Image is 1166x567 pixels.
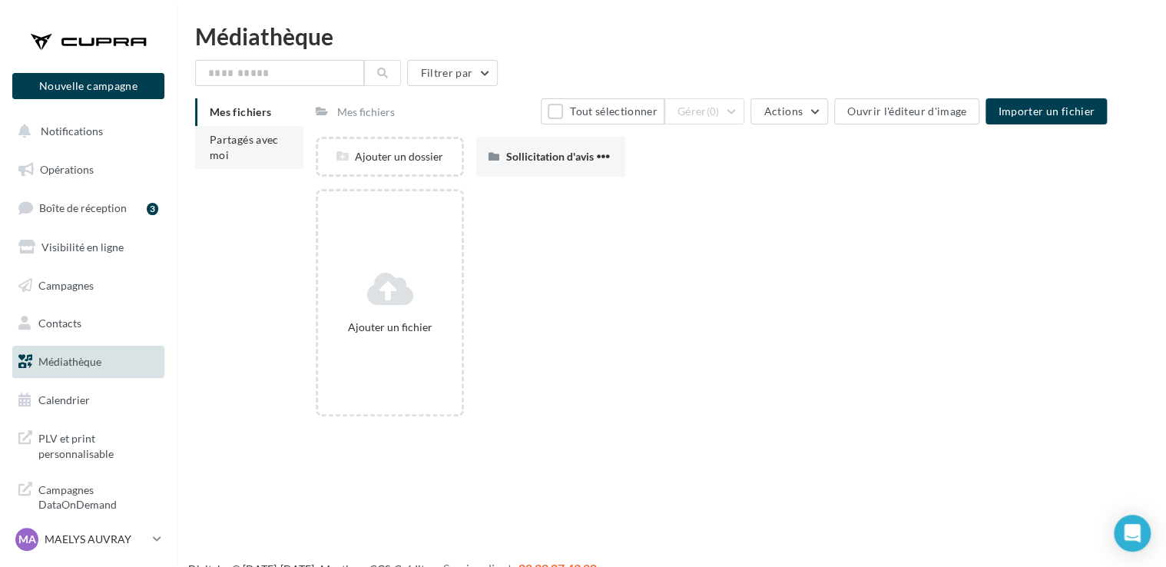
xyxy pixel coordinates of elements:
[38,428,158,461] span: PLV et print personnalisable
[664,98,745,124] button: Gérer(0)
[38,355,101,368] span: Médiathèque
[9,115,161,148] button: Notifications
[41,124,103,138] span: Notifications
[324,320,455,335] div: Ajouter un fichier
[9,473,167,519] a: Campagnes DataOnDemand
[9,231,167,264] a: Visibilité en ligne
[38,393,90,406] span: Calendrier
[9,191,167,224] a: Boîte de réception3
[985,98,1107,124] button: Importer un fichier
[9,384,167,416] a: Calendrier
[707,105,720,118] span: (0)
[45,532,147,547] p: MAELYS AUVRAY
[9,154,167,186] a: Opérations
[834,98,979,124] button: Ouvrir l'éditeur d'image
[541,98,664,124] button: Tout sélectionner
[764,104,802,118] span: Actions
[505,150,593,163] span: Sollicitation d'avis
[9,270,167,302] a: Campagnes
[38,317,81,330] span: Contacts
[38,278,94,291] span: Campagnes
[41,240,124,254] span: Visibilité en ligne
[9,346,167,378] a: Médiathèque
[318,149,462,164] div: Ajouter un dossier
[998,104,1095,118] span: Importer un fichier
[18,532,36,547] span: MA
[407,60,498,86] button: Filtrer par
[195,25,1148,48] div: Médiathèque
[38,479,158,512] span: Campagnes DataOnDemand
[337,104,395,120] div: Mes fichiers
[210,133,279,161] span: Partagés avec moi
[39,201,127,214] span: Boîte de réception
[9,307,167,340] a: Contacts
[750,98,827,124] button: Actions
[12,525,164,554] a: MA MAELYS AUVRAY
[9,422,167,467] a: PLV et print personnalisable
[210,105,271,118] span: Mes fichiers
[147,203,158,215] div: 3
[40,163,94,176] span: Opérations
[12,73,164,99] button: Nouvelle campagne
[1114,515,1151,552] div: Open Intercom Messenger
